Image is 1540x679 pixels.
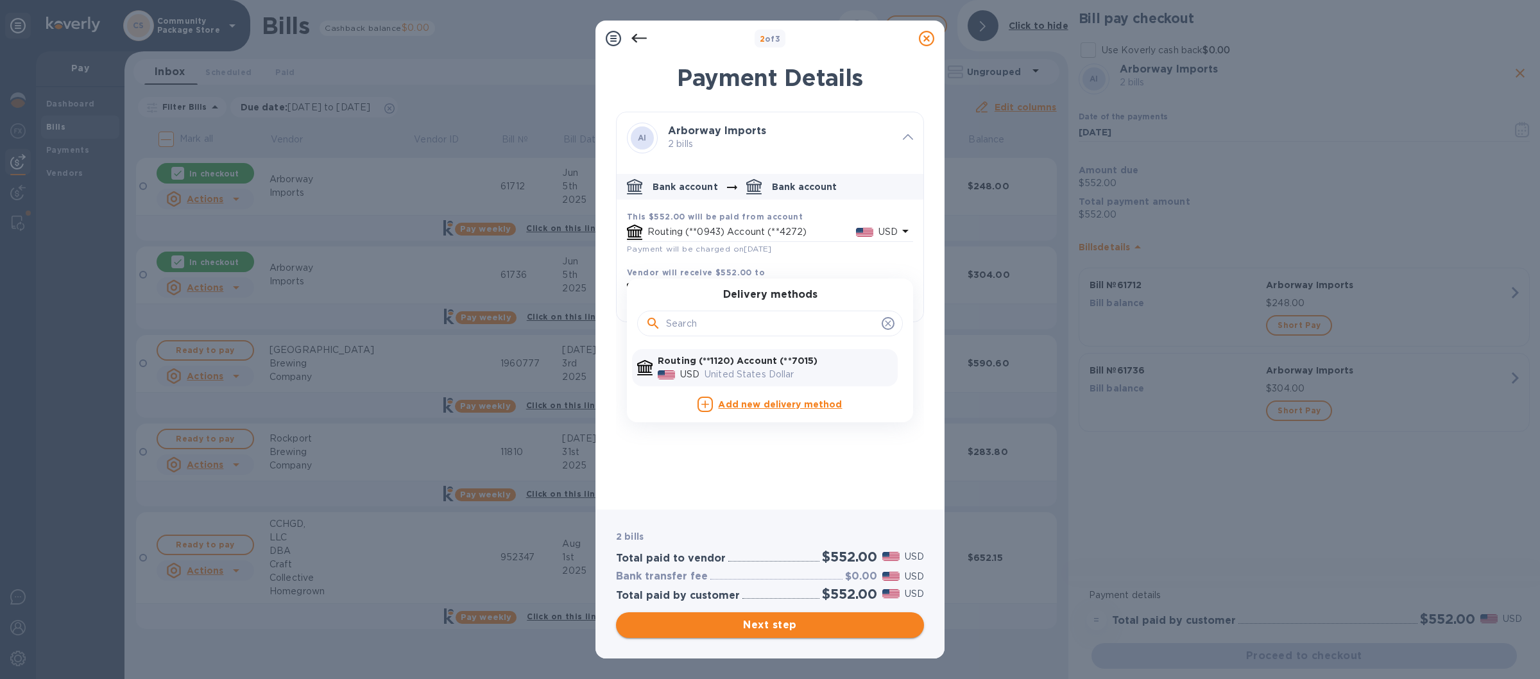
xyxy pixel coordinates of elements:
[666,314,877,333] input: Search
[647,225,856,239] p: Routing (**0943) Account (**4272)
[772,180,837,193] p: Bank account
[668,137,893,151] p: 2 bills
[658,370,675,379] img: USD
[668,125,766,137] b: Arborway Imports
[627,244,772,254] span: Payment will be charged on [DATE]
[718,399,842,409] b: Add new delivery method
[616,64,924,91] h1: Payment Details
[616,612,924,638] button: Next step
[616,553,726,565] h3: Total paid to vendor
[760,34,781,44] b: of 3
[905,550,924,563] p: USD
[723,289,817,301] h3: Delivery methods
[760,34,765,44] span: 2
[658,356,817,366] b: Routing (**1120) Account (**7015)
[905,587,924,601] p: USD
[627,268,765,277] b: Vendor will receive $552.00 to
[626,617,914,633] span: Next step
[905,570,924,583] p: USD
[617,112,923,164] div: AIArborway Imports 2 bills
[882,552,900,561] img: USD
[822,549,877,565] h2: $552.00
[882,572,900,581] img: USD
[878,225,898,239] p: USD
[822,586,877,602] h2: $552.00
[627,212,803,221] b: This $552.00 will be paid from account
[680,368,699,381] p: USD
[856,228,873,237] img: USD
[616,531,644,542] b: 2 bills
[638,133,647,142] b: AI
[845,571,877,583] h3: $0.00
[616,590,740,602] h3: Total paid by customer
[882,589,900,598] img: USD
[653,180,718,193] p: Bank account
[616,571,708,583] h3: Bank transfer fee
[705,368,893,381] p: United States Dollar
[617,169,923,322] div: default-method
